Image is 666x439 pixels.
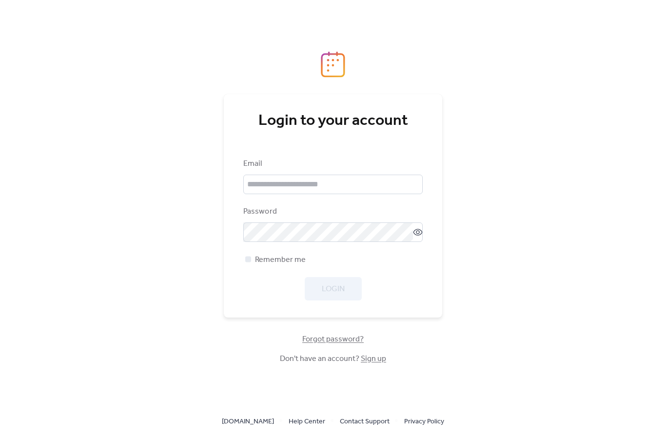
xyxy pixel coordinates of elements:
[321,51,345,78] img: logo
[302,337,364,342] a: Forgot password?
[243,206,421,218] div: Password
[289,415,325,427] a: Help Center
[222,416,274,428] span: [DOMAIN_NAME]
[340,416,390,428] span: Contact Support
[289,416,325,428] span: Help Center
[340,415,390,427] a: Contact Support
[280,353,386,365] span: Don't have an account?
[361,351,386,366] a: Sign up
[404,416,444,428] span: Privacy Policy
[243,158,421,170] div: Email
[404,415,444,427] a: Privacy Policy
[222,415,274,427] a: [DOMAIN_NAME]
[243,111,423,131] div: Login to your account
[255,254,306,266] span: Remember me
[302,334,364,345] span: Forgot password?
